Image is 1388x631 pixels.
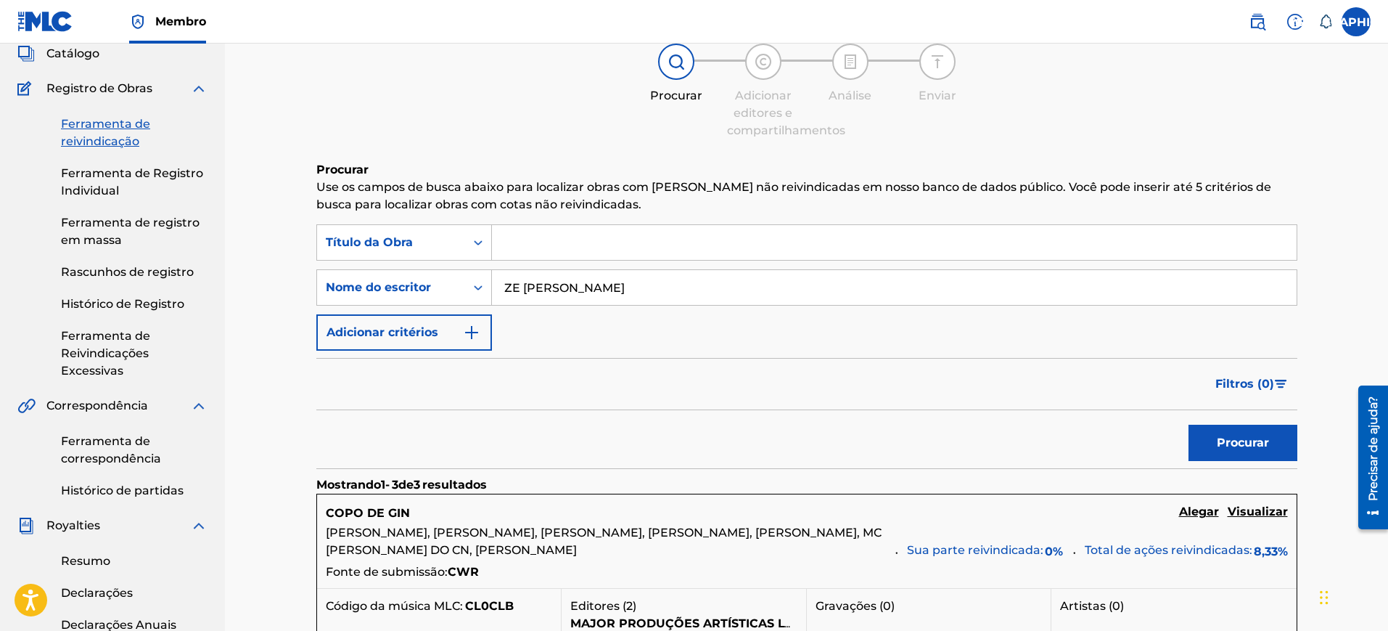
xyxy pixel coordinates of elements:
[1085,543,1252,557] font: Total de ações reivindicadas:
[398,478,414,492] font: de
[46,399,148,412] font: Correspondência
[61,165,208,200] a: Ferramenta de Registro Individual
[1347,380,1388,536] iframe: Centro de Recursos
[422,478,487,492] font: resultados
[61,166,203,198] font: Ferramenta de Registro Individual
[61,265,194,279] font: Rascunhos de registro
[326,280,431,294] font: Nome do escritor
[17,397,36,415] img: Correspondência
[155,15,206,28] font: Membro
[570,616,810,630] font: MAJOR PRODUÇÕES ARTÍSTICAS LTDA
[1120,599,1124,613] font: )
[326,526,882,557] font: [PERSON_NAME], [PERSON_NAME], [PERSON_NAME], [PERSON_NAME], [PERSON_NAME], MC [PERSON_NAME] DO CN...
[61,482,208,500] a: Histórico de partidas
[1228,503,1288,523] a: Visualizar
[1315,561,1388,631] div: Widget de chat
[61,327,208,380] a: Ferramenta de Reivindicações Excessivas
[17,45,99,62] a: CatálogoCatálogo
[1228,505,1288,518] font: Visualizar
[816,599,883,613] font: Gravações (
[448,565,479,579] font: CWR
[327,325,438,339] font: Adicionar critérios
[463,324,480,341] img: 9d2ae6d4665cec9f34b9.svg
[61,585,208,602] a: Declarações
[190,80,208,97] img: expandir
[1045,545,1053,558] font: 0
[129,13,147,30] img: Principal detentor de direitos autorais
[829,89,871,102] font: Análise
[61,117,150,148] font: Ferramenta de reivindicação
[650,89,702,102] font: Procurar
[1112,599,1120,613] font: 0
[1254,545,1278,558] font: 8,33
[17,517,35,534] img: Royalties
[326,506,410,520] font: COPO DE GIN
[326,565,448,579] font: Fonte de submissão:
[919,89,956,102] font: Enviar
[1217,436,1269,449] font: Procurar
[727,89,845,137] font: Adicionar editores e compartilhamentos
[316,478,381,492] font: Mostrando
[61,434,161,465] font: Ferramenta de correspondência
[61,484,184,497] font: Histórico de partidas
[381,478,385,492] font: 1
[316,163,369,176] font: Procurar
[1275,380,1287,388] img: filtro
[316,180,1271,211] font: Use os campos de busca abaixo para localizar obras com [PERSON_NAME] não reivindicadas em nosso b...
[326,235,413,249] font: Título da Obra
[1286,13,1304,30] img: ajuda
[1249,13,1266,30] img: procurar
[392,478,398,492] font: 3
[1053,545,1063,558] font: %
[626,599,633,613] font: 2
[891,599,895,613] font: )
[61,329,150,378] font: Ferramenta de Reivindicações Excessivas
[61,264,208,281] a: Rascunhos de registro
[17,80,36,97] img: Registro de Obras
[414,478,420,492] font: 3
[17,11,73,32] img: Logotipo da MLC
[61,296,208,313] a: Histórico de Registro
[61,433,208,468] a: Ferramenta de correspondência
[316,224,1297,468] form: Formulário de Pesquisa
[907,543,1043,557] font: Sua parte reivindicada:
[570,599,626,613] font: Editores (
[1262,377,1270,391] font: 0
[190,397,208,415] img: expandir
[929,53,946,70] img: ícone indicador de etapa para Enviar
[46,518,100,532] font: Royalties
[316,314,492,351] button: Adicionar critérios
[190,517,208,534] img: expandir
[465,599,514,613] font: CL0CLB
[1342,7,1371,36] div: Menu do usuário
[1278,545,1288,558] font: %
[17,45,35,62] img: Catálogo
[61,214,208,249] a: Ferramenta de registro em massa
[385,478,390,492] font: -
[842,53,859,70] img: ícone indicador de passos para revisão
[61,115,208,150] a: Ferramenta de reivindicação
[1320,576,1329,619] div: Arrastar
[1207,366,1297,402] button: Filtros (0)
[1270,377,1274,391] font: )
[326,599,463,613] font: Código da música MLC:
[1215,377,1262,391] font: Filtros (
[633,599,636,613] font: )
[1179,505,1219,518] font: Alegar
[883,599,891,613] font: 0
[61,554,110,568] font: Resumo
[61,586,133,600] font: Declarações
[326,505,410,522] h5: COPO DE GIN
[1281,7,1310,36] div: Ajuda
[61,216,200,247] font: Ferramenta de registro em massa
[755,53,772,70] img: ícone indicador de etapas para Adicionar editores e compartilhamentos
[1188,425,1297,461] button: Procurar
[61,553,208,570] a: Resumo
[46,81,152,95] font: Registro de Obras
[1243,7,1272,36] a: Pesquisa pública
[46,46,99,60] font: Catálogo
[61,297,184,311] font: Histórico de Registro
[1315,561,1388,631] iframe: Widget de bate-papo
